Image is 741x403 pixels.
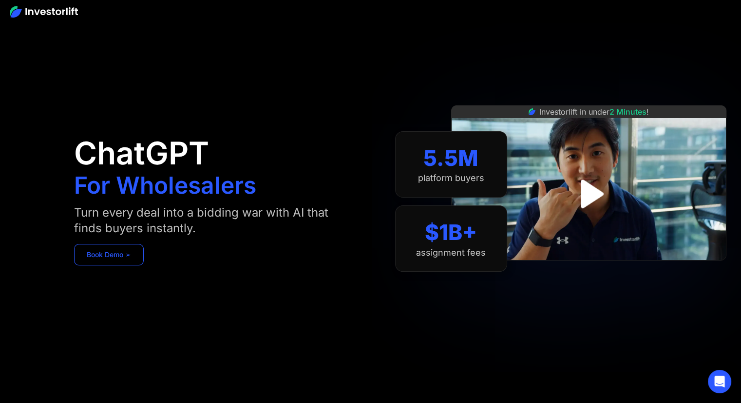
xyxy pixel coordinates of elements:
iframe: Customer reviews powered by Trustpilot [515,265,662,277]
div: Open Intercom Messenger [708,370,731,393]
div: Turn every deal into a bidding war with AI that finds buyers instantly. [74,205,342,236]
h1: ChatGPT [74,138,209,169]
div: Investorlift in under ! [539,106,649,118]
div: platform buyers [418,173,484,183]
div: $1B+ [425,220,477,245]
a: Book Demo ➢ [74,244,144,265]
div: 5.5M [423,145,478,171]
a: open lightbox [567,172,610,216]
span: 2 Minutes [609,107,646,117]
div: assignment fees [416,247,486,258]
h1: For Wholesalers [74,174,256,197]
